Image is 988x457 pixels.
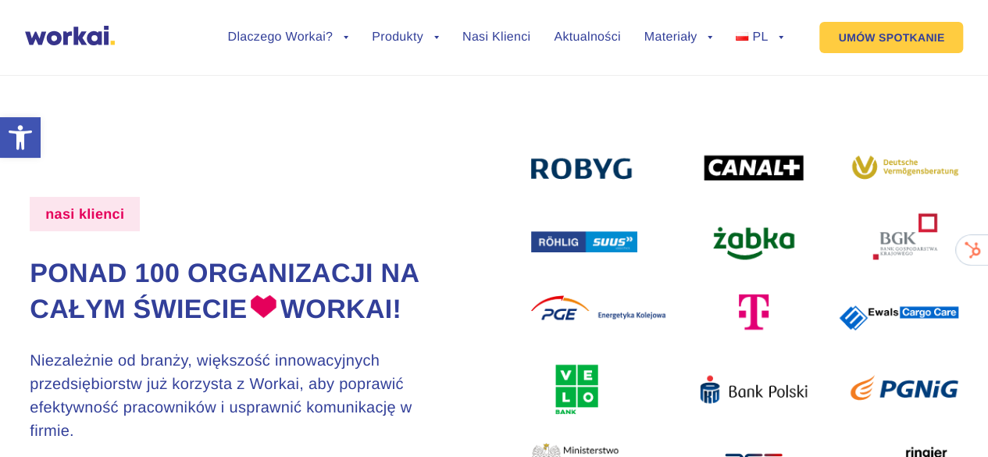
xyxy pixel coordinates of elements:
img: heart.png [251,295,276,318]
a: Aktualności [554,31,620,44]
a: Dlaczego Workai? [227,31,348,44]
a: UMÓW SPOTKANIE [819,22,963,53]
label: nasi klienci [30,197,140,231]
span: PL [752,30,768,44]
a: Nasi Klienci [462,31,530,44]
h1: Ponad 100 organizacji na całym świecie Workai! [30,256,457,328]
h3: Niezależnie od branży, większość innowacyjnych przedsiębiorstw już korzysta z Workai, aby poprawi... [30,349,457,443]
a: Materiały [644,31,713,44]
a: Produkty [372,31,439,44]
